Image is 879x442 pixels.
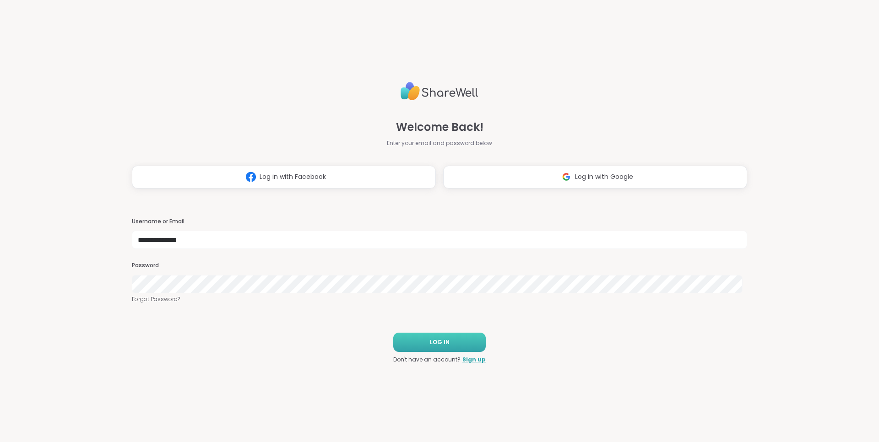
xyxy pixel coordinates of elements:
[430,338,450,346] span: LOG IN
[558,168,575,185] img: ShareWell Logomark
[132,262,747,270] h3: Password
[575,172,633,182] span: Log in with Google
[393,333,486,352] button: LOG IN
[132,218,747,226] h3: Username or Email
[393,356,461,364] span: Don't have an account?
[132,166,436,189] button: Log in with Facebook
[132,295,747,303] a: Forgot Password?
[260,172,326,182] span: Log in with Facebook
[387,139,492,147] span: Enter your email and password below
[396,119,483,135] span: Welcome Back!
[242,168,260,185] img: ShareWell Logomark
[462,356,486,364] a: Sign up
[443,166,747,189] button: Log in with Google
[401,78,478,104] img: ShareWell Logo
